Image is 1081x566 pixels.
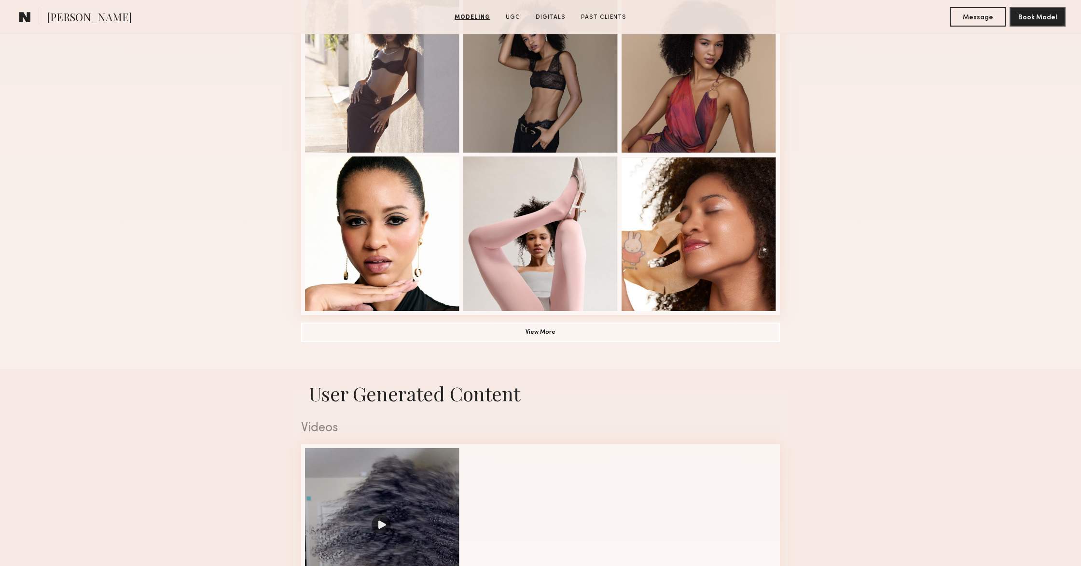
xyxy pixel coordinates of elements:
span: [PERSON_NAME] [47,10,132,27]
a: Past Clients [577,13,630,22]
div: Videos [301,422,780,435]
a: Book Model [1010,13,1066,21]
a: Modeling [451,13,494,22]
a: UGC [502,13,524,22]
button: Book Model [1010,7,1066,27]
a: Digitals [532,13,569,22]
h1: User Generated Content [293,381,788,406]
button: View More [301,323,780,342]
button: Message [950,7,1006,27]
